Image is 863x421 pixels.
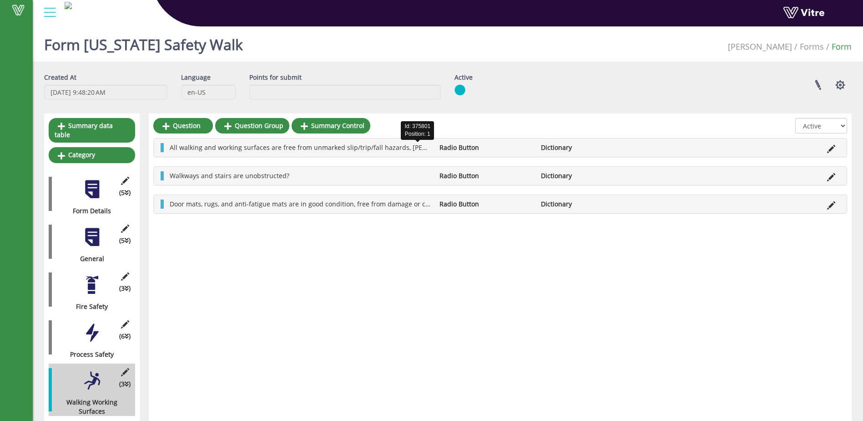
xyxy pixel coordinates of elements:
[800,41,824,52] a: Forms
[153,118,213,133] a: Question
[170,143,704,152] span: All walking and working surfaces are free from unmarked slip/trip/fall hazards, [PERSON_NAME] obs...
[119,236,131,245] span: (5 )
[119,188,131,197] span: (5 )
[435,200,536,209] li: Radio Button
[401,121,434,139] div: Id: 375801 Position: 1
[119,284,131,293] span: (3 )
[44,23,243,62] h1: Form [US_STATE] Safety Walk
[292,118,370,133] a: Summary Control
[49,206,128,216] div: Form Details
[454,73,473,82] label: Active
[49,398,128,416] div: Walking Working Surfaces
[435,143,536,152] li: Radio Button
[536,171,637,180] li: Dictionary
[49,302,128,311] div: Fire Safety
[536,143,637,152] li: Dictionary
[536,200,637,209] li: Dictionary
[435,171,536,180] li: Radio Button
[49,118,135,143] a: Summary data table
[119,380,131,389] span: (3 )
[49,350,128,359] div: Process Safety
[181,73,211,82] label: Language
[44,73,76,82] label: Created At
[249,73,302,82] label: Points for submit
[49,254,128,263] div: General
[49,147,135,163] a: Category
[170,171,289,180] span: Walkways and stairs are unobstructed?
[170,200,566,208] span: Door mats, rugs, and anti-fatigue mats are in good condition, free from damage or curled edges th...
[824,41,852,53] li: Form
[454,84,465,96] img: yes
[728,41,792,52] span: 379
[65,2,72,9] img: a5b1377f-0224-4781-a1bb-d04eb42a2f7a.jpg
[119,332,131,341] span: (6 )
[215,118,289,133] a: Question Group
